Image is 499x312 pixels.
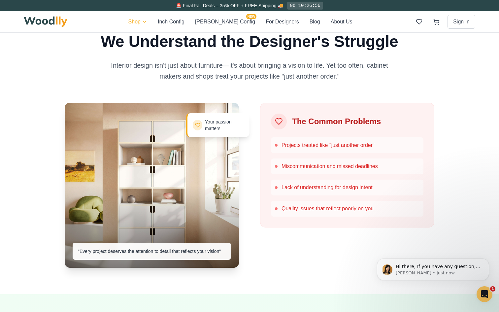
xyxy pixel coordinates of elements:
div: 0d 10:26:56 [287,2,323,10]
h3: The Common Problems [292,116,381,127]
iframe: Intercom notifications message [367,245,499,294]
p: Interior design isn't just about furniture—it's about bringing a vision to life. Yet too often, c... [102,60,397,82]
iframe: Intercom live chat [477,286,492,302]
button: Blog [310,18,320,26]
button: Sign In [448,15,475,29]
h2: We Understand the Designer's Struggle [65,34,434,50]
span: Projects treated like "just another order" [282,141,375,149]
span: 🚨 Final Fall Deals – 35% OFF + FREE Shipping 🚚 [176,3,283,8]
p: "Every project deserves the attention to detail that reflects your vision" [78,248,226,255]
span: 1 [490,286,495,292]
img: Woodlly [24,17,67,27]
button: For Designers [266,18,299,26]
button: About Us [331,18,352,26]
span: Miscommunication and missed deadlines [282,162,378,170]
button: Shop [128,18,147,26]
span: NEW [246,14,256,19]
button: Inch Config [158,18,184,26]
button: [PERSON_NAME] ConfigNEW [195,18,255,26]
span: Quality issues that reflect poorly on you [282,205,374,213]
span: Lack of understanding for design intent [282,184,373,191]
span: Your passion matters [205,119,244,132]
